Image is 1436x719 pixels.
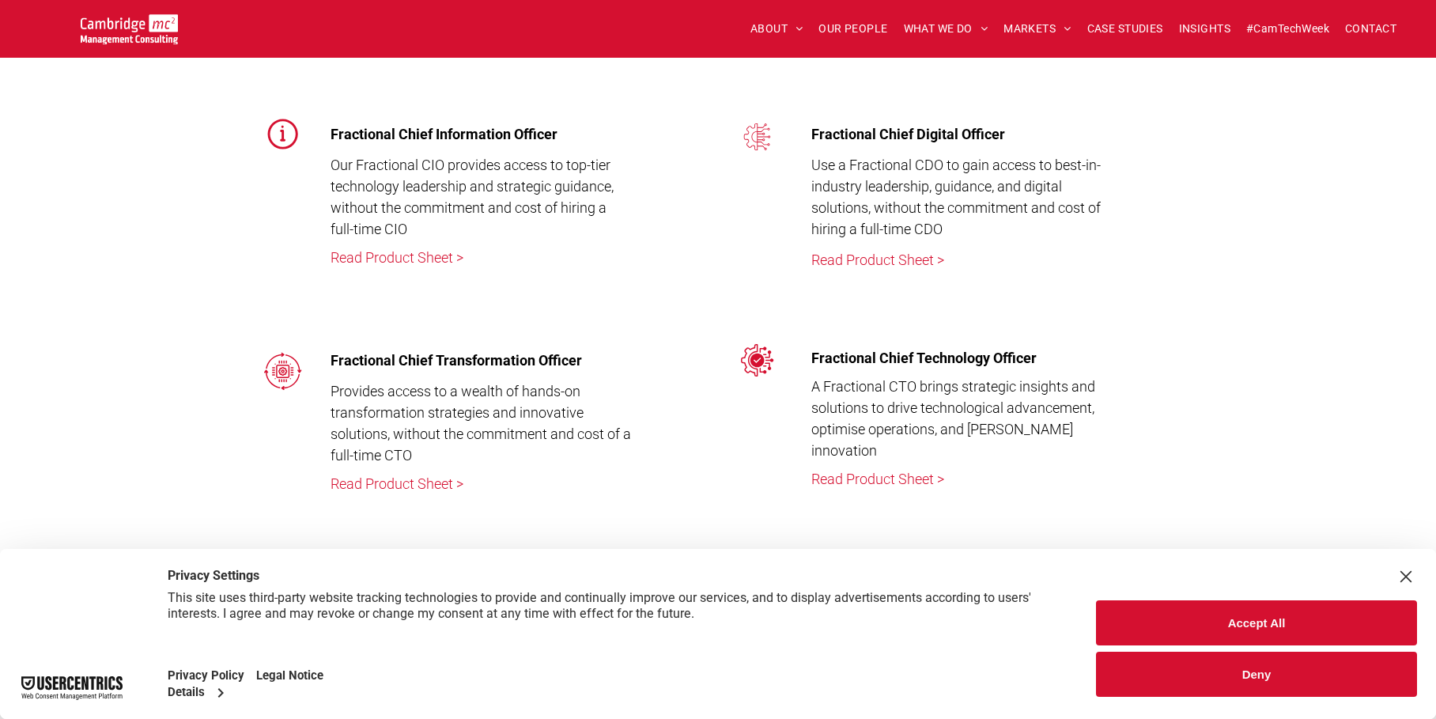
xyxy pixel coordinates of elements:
span: Fractional Chief Transformation Officer [331,352,582,369]
a: Read Product Sheet > [811,252,944,268]
a: ABOUT [743,17,811,41]
span: Provides access to a wealth of hands-on transformation strategies and innovative solutions, witho... [331,383,631,464]
span: Use a Fractional CDO to gain access to best-in-industry leadership, guidance, and digital solutio... [811,157,1101,237]
a: WHAT WE DO [896,17,996,41]
span: Our Fractional CIO provides access to top-tier technology leadership and strategic guidance, with... [331,157,614,237]
a: MARKETS [996,17,1079,41]
a: OUR PEOPLE [811,17,895,41]
a: CONTACT [1337,17,1404,41]
span: Fractional Chief Technology Officer [811,350,1037,366]
a: INSIGHTS [1171,17,1238,41]
span: Fractional Chief Information Officer [331,126,557,142]
a: Read Product Sheet > [811,471,944,487]
a: CASE STUDIES [1079,17,1171,41]
a: #CamTechWeek [1238,17,1337,41]
a: Read Product Sheet > [331,475,463,492]
span: Fractional Chief Digital Officer [811,126,1005,142]
a: Read Product Sheet > [331,249,463,266]
img: Cambridge MC Logo [81,14,178,44]
span: A Fractional CTO brings strategic insights and solutions to drive technological advancement, opti... [811,378,1095,459]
